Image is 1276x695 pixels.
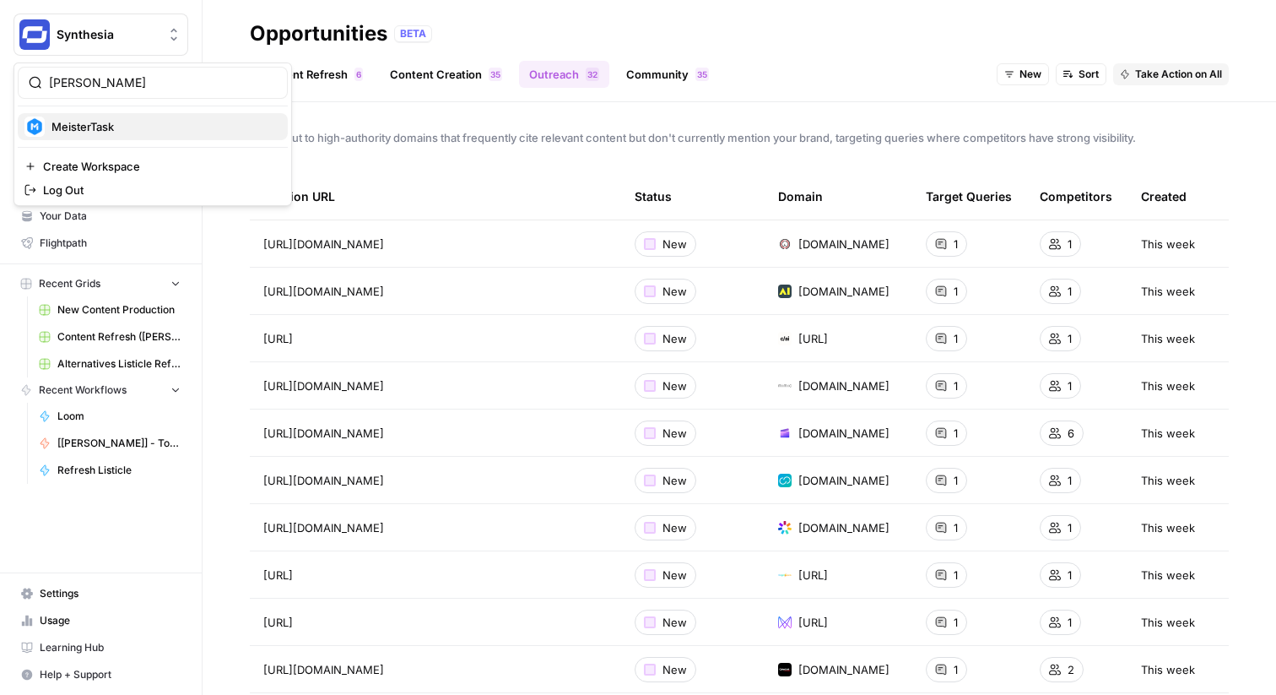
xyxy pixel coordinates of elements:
span: [URL] [798,330,828,347]
span: [URL] [263,330,293,347]
input: Search Workspaces [49,74,277,91]
a: Create Workspace [18,155,288,178]
a: Refresh Listicle [31,457,188,484]
button: Sort [1056,63,1106,85]
img: MeisterTask Logo [24,117,45,137]
span: 1 [954,519,958,536]
span: 3 [490,68,495,81]
span: 1 [954,283,958,300]
span: New [662,614,687,631]
div: 6 [354,68,363,81]
span: [URL] [263,614,293,631]
a: Community35 [616,61,719,88]
button: Recent Grids [14,271,188,296]
span: New [662,283,687,300]
span: 1 [954,661,958,678]
span: [URL] [798,614,828,631]
div: Domain [778,173,823,220]
img: Synthesia Logo [19,19,50,50]
span: New [662,236,687,252]
a: Content Refresh6 [250,61,373,88]
div: Opportunities [250,20,387,47]
a: Settings [14,580,188,607]
a: Log Out [18,178,288,202]
span: 1 [1068,377,1072,394]
img: psx2lk1cf2f54qf8y7mp86igpd05 [778,663,792,676]
span: This week [1141,330,1195,347]
span: Sort [1079,67,1099,82]
a: Loom [31,403,188,430]
a: Usage [14,607,188,634]
span: This week [1141,567,1195,584]
span: This week [1141,519,1195,536]
span: 1 [1068,614,1072,631]
span: 1 [954,377,958,394]
span: Loom [57,409,181,424]
span: [URL][DOMAIN_NAME] [263,472,384,489]
div: 35 [489,68,502,81]
div: BETA [394,25,432,42]
span: [[PERSON_NAME]] - Tools & Features Pages Refreshe - [MAIN WORKFLOW] [57,436,181,451]
div: Target Queries [926,173,1012,220]
span: Take Action on All [1135,67,1222,82]
span: New [662,661,687,678]
span: Log Out [43,182,274,198]
span: Reach out to high-authority domains that frequently cite relevant content but don't currently men... [250,129,1229,146]
span: Recent Grids [39,276,100,291]
button: New [997,63,1049,85]
span: Flightpath [40,236,181,251]
a: Content Refresh ([PERSON_NAME]) [31,323,188,350]
span: New [662,330,687,347]
span: [URL][DOMAIN_NAME] [263,236,384,252]
a: Content Creation35 [380,61,512,88]
span: 1 [954,567,958,584]
span: New [662,472,687,489]
img: wlpgzyllcu77izlxbjc37yhuq2k9 [778,474,792,487]
img: 6iq0qhr4emte6y5dczfytxat7icg [778,285,792,298]
span: Content Refresh ([PERSON_NAME]) [57,329,181,345]
span: 5 [702,68,707,81]
span: [DOMAIN_NAME] [798,377,889,394]
button: Take Action on All [1113,63,1229,85]
a: Flightpath [14,230,188,257]
span: [DOMAIN_NAME] [798,519,889,536]
span: [URL] [263,567,293,584]
span: This week [1141,661,1195,678]
a: New Content Production [31,296,188,323]
div: Citation URL [263,173,608,220]
span: This week [1141,472,1195,489]
span: [URL][DOMAIN_NAME] [263,283,384,300]
span: [URL][DOMAIN_NAME] [263,519,384,536]
span: 3 [587,68,592,81]
span: [DOMAIN_NAME] [798,661,889,678]
a: Learning Hub [14,634,188,661]
span: 1 [1068,519,1072,536]
span: 6 [1068,425,1074,442]
span: 1 [954,472,958,489]
span: New Content Production [57,302,181,318]
span: 5 [495,68,500,81]
div: Competitors [1040,173,1112,220]
span: [DOMAIN_NAME] [798,472,889,489]
span: Create Workspace [43,158,274,175]
div: Created [1141,173,1187,220]
span: Help + Support [40,667,181,682]
span: New [662,425,687,442]
span: 1 [1068,283,1072,300]
span: MeisterTask [51,118,274,135]
span: 1 [954,330,958,347]
span: 1 [954,614,958,631]
img: 597t52bwp7b3vnxadj6bj9l3ezy6 [778,237,792,251]
span: This week [1141,425,1195,442]
span: New [662,567,687,584]
span: Usage [40,613,181,628]
span: Learning Hub [40,640,181,655]
span: 3 [697,68,702,81]
div: 32 [586,68,599,81]
span: [URL][DOMAIN_NAME] [263,425,384,442]
span: 1 [1068,330,1072,347]
span: 2 [1068,661,1074,678]
div: 35 [695,68,709,81]
span: [URL][DOMAIN_NAME] [263,661,384,678]
span: Refresh Listicle [57,463,181,478]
